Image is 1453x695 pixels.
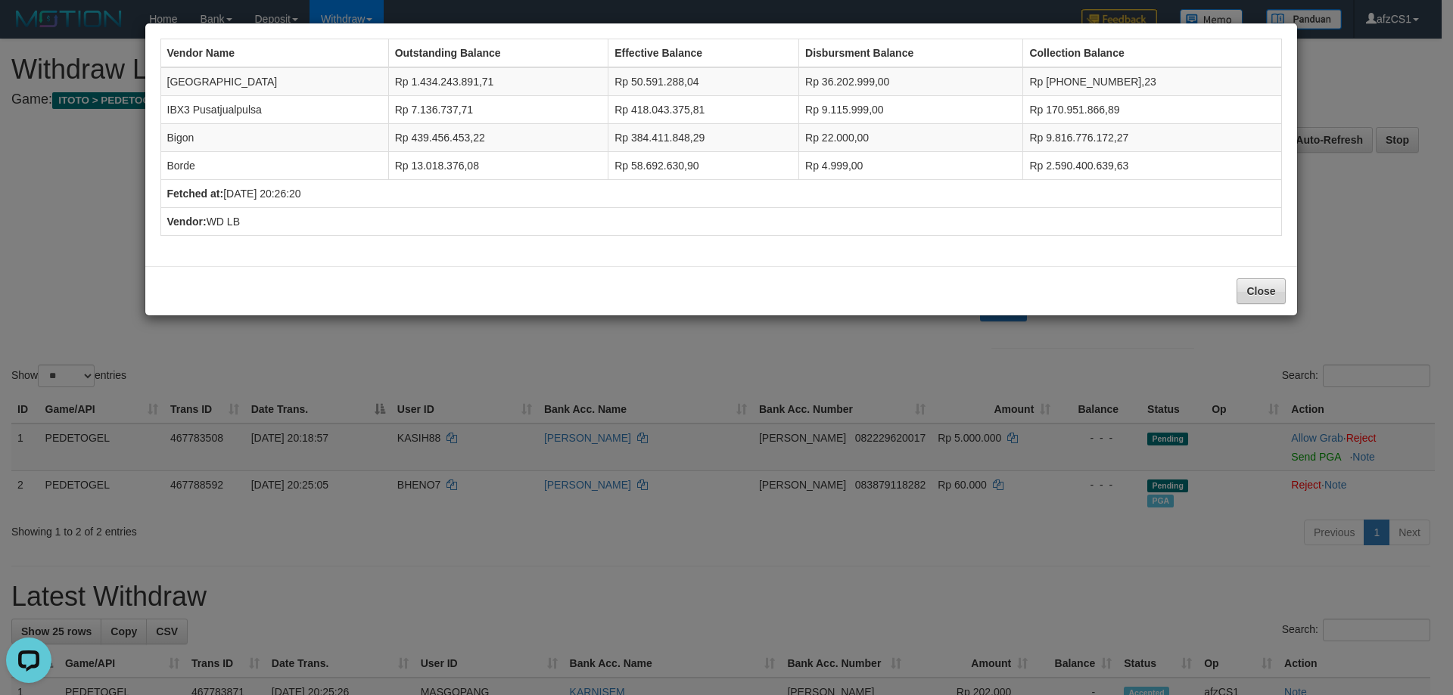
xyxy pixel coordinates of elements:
td: Rp 9.816.776.172,27 [1023,124,1281,152]
td: Rp 418.043.375,81 [608,96,799,124]
th: Disbursment Balance [799,39,1023,68]
td: Rp 7.136.737,71 [388,96,608,124]
button: Open LiveChat chat widget [6,6,51,51]
button: Close [1237,278,1285,304]
td: Rp 58.692.630,90 [608,152,799,180]
th: Vendor Name [160,39,388,68]
td: Rp 22.000,00 [799,124,1023,152]
td: WD LB [160,208,1281,236]
td: Rp 50.591.288,04 [608,67,799,96]
th: Effective Balance [608,39,799,68]
th: Collection Balance [1023,39,1281,68]
td: Rp 170.951.866,89 [1023,96,1281,124]
b: Vendor: [167,216,207,228]
td: Rp 1.434.243.891,71 [388,67,608,96]
td: IBX3 Pusatjualpulsa [160,96,388,124]
td: Rp 13.018.376,08 [388,152,608,180]
td: Rp 36.202.999,00 [799,67,1023,96]
th: Outstanding Balance [388,39,608,68]
td: Rp 4.999,00 [799,152,1023,180]
td: Rp 2.590.400.639,63 [1023,152,1281,180]
td: Bigon [160,124,388,152]
td: Rp [PHONE_NUMBER],23 [1023,67,1281,96]
b: Fetched at: [167,188,224,200]
td: Borde [160,152,388,180]
td: Rp 439.456.453,22 [388,124,608,152]
td: Rp 9.115.999,00 [799,96,1023,124]
td: Rp 384.411.848,29 [608,124,799,152]
td: [DATE] 20:26:20 [160,180,1281,208]
td: [GEOGRAPHIC_DATA] [160,67,388,96]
